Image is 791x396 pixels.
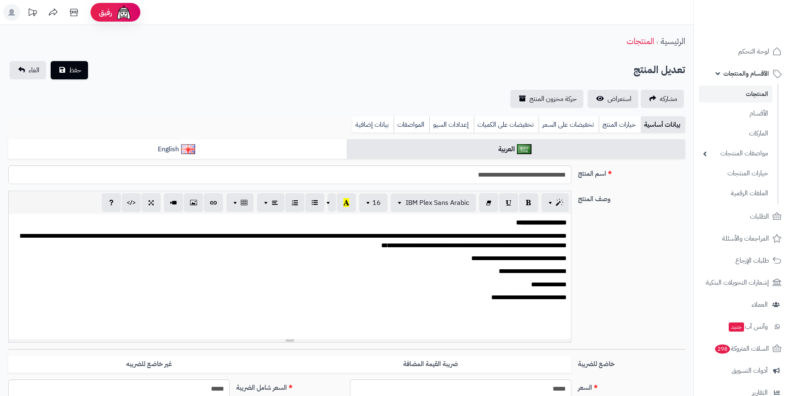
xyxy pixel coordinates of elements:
[699,361,786,381] a: أدوات التسويق
[391,194,476,212] button: IBM Plex Sans Arabic
[750,211,769,222] span: الطلبات
[641,90,684,108] a: مشاركه
[474,116,539,133] a: تخفيضات على الكميات
[510,90,583,108] a: حركة مخزون المنتج
[699,207,786,226] a: الطلبات
[699,145,772,162] a: مواصفات المنتجات
[8,356,290,373] label: غير خاضع للضريبه
[22,4,43,23] a: تحديثات المنصة
[347,139,685,160] a: العربية
[728,321,768,332] span: وآتس آب
[607,94,632,104] span: استعراض
[699,184,772,202] a: الملفات الرقمية
[181,144,196,154] img: English
[729,322,744,332] span: جديد
[575,165,688,179] label: اسم المنتج
[722,233,769,244] span: المراجعات والأسئلة
[352,116,394,133] a: بيانات إضافية
[575,191,688,204] label: وصف المنتج
[372,198,381,208] span: 16
[539,116,599,133] a: تخفيضات على السعر
[10,61,46,79] a: الغاء
[575,379,688,393] label: السعر
[699,251,786,271] a: طلبات الإرجاع
[723,68,769,79] span: الأقسام والمنتجات
[706,277,769,288] span: إشعارات التحويلات البنكية
[429,116,474,133] a: إعدادات السيو
[406,198,469,208] span: IBM Plex Sans Arabic
[394,116,429,133] a: المواصفات
[8,139,347,160] a: English
[69,65,81,75] span: حفظ
[735,255,769,266] span: طلبات الإرجاع
[699,317,786,337] a: وآتس آبجديد
[738,46,769,57] span: لوحة التحكم
[517,144,531,154] img: العربية
[752,299,768,310] span: العملاء
[699,105,772,123] a: الأقسام
[661,35,685,47] a: الرئيسية
[29,65,39,75] span: الغاء
[714,343,769,354] span: السلات المتروكة
[575,356,688,369] label: خاضع للضريبة
[233,379,347,393] label: السعر شامل الضريبة
[599,116,641,133] a: خيارات المنتج
[634,61,685,79] h2: تعديل المنتج
[715,344,730,354] span: 298
[732,365,768,376] span: أدوات التسويق
[588,90,638,108] a: استعراض
[699,295,786,315] a: العملاء
[699,125,772,143] a: الماركات
[51,61,88,79] button: حفظ
[660,94,677,104] span: مشاركه
[115,4,132,21] img: ai-face.png
[290,356,571,373] label: ضريبة القيمة المضافة
[699,42,786,61] a: لوحة التحكم
[699,229,786,248] a: المراجعات والأسئلة
[699,165,772,182] a: خيارات المنتجات
[699,339,786,359] a: السلات المتروكة298
[529,94,577,104] span: حركة مخزون المنتج
[627,35,654,47] a: المنتجات
[99,7,112,17] span: رفيق
[641,116,685,133] a: بيانات أساسية
[699,273,786,293] a: إشعارات التحويلات البنكية
[699,86,772,103] a: المنتجات
[359,194,387,212] button: 16
[735,22,783,40] img: logo-2.png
